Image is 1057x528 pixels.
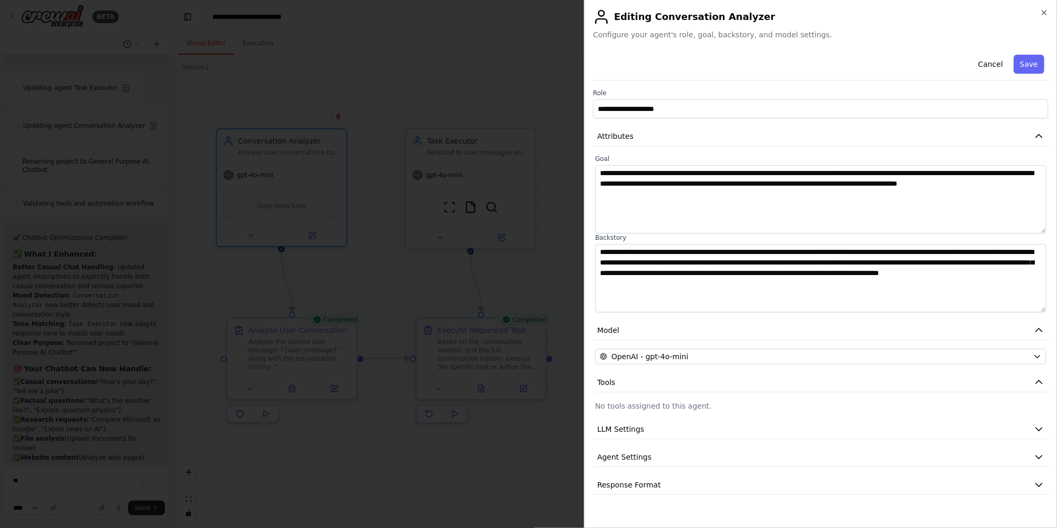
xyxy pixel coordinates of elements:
h2: Editing Conversation Analyzer [593,8,1049,25]
span: Model [597,325,619,336]
button: Response Format [593,475,1049,495]
span: Response Format [597,480,661,490]
span: Agent Settings [597,452,651,462]
button: Model [593,321,1049,340]
span: OpenAI - gpt-4o-mini [612,351,688,362]
button: LLM Settings [593,420,1049,439]
label: Backstory [595,233,1046,242]
button: OpenAI - gpt-4o-mini [595,349,1046,364]
button: Attributes [593,127,1049,146]
label: Role [593,89,1049,97]
label: Goal [595,155,1046,163]
span: Tools [597,377,616,388]
button: Agent Settings [593,448,1049,467]
button: Cancel [972,55,1009,74]
p: No tools assigned to this agent. [595,401,1046,411]
span: Attributes [597,131,634,141]
button: Tools [593,373,1049,392]
span: Configure your agent's role, goal, backstory, and model settings. [593,29,1049,40]
button: Save [1014,55,1044,74]
span: LLM Settings [597,424,645,434]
